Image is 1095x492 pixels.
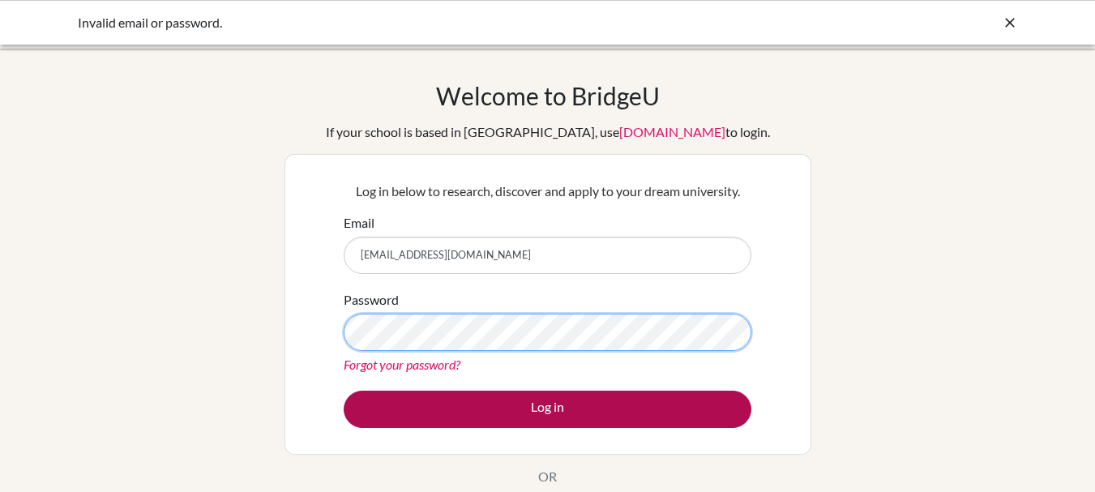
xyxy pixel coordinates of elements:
label: Email [344,213,374,233]
div: If your school is based in [GEOGRAPHIC_DATA], use to login. [326,122,770,142]
label: Password [344,290,399,310]
button: Log in [344,391,751,428]
a: Forgot your password? [344,357,460,372]
p: Log in below to research, discover and apply to your dream university. [344,182,751,201]
h1: Welcome to BridgeU [436,81,660,110]
p: OR [538,467,557,486]
a: [DOMAIN_NAME] [619,124,725,139]
div: Invalid email or password. [78,13,775,32]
